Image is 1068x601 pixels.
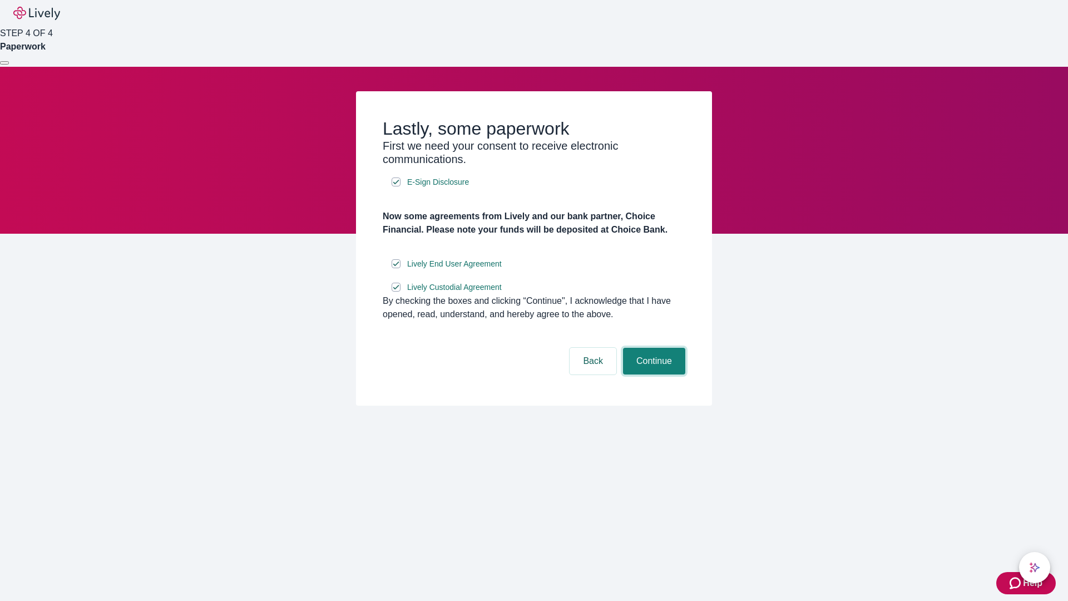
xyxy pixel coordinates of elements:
[405,175,471,189] a: e-sign disclosure document
[383,210,685,237] h4: Now some agreements from Lively and our bank partner, Choice Financial. Please note your funds wi...
[405,257,504,271] a: e-sign disclosure document
[405,280,504,294] a: e-sign disclosure document
[383,118,685,139] h2: Lastly, some paperwork
[570,348,616,375] button: Back
[623,348,685,375] button: Continue
[407,176,469,188] span: E-Sign Disclosure
[1010,577,1023,590] svg: Zendesk support icon
[407,258,502,270] span: Lively End User Agreement
[407,282,502,293] span: Lively Custodial Agreement
[13,7,60,20] img: Lively
[1019,552,1050,583] button: chat
[996,572,1056,594] button: Zendesk support iconHelp
[1023,577,1042,590] span: Help
[383,139,685,166] h3: First we need your consent to receive electronic communications.
[1029,562,1040,573] svg: Lively AI Assistant
[383,294,685,321] div: By checking the boxes and clicking “Continue", I acknowledge that I have opened, read, understand...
